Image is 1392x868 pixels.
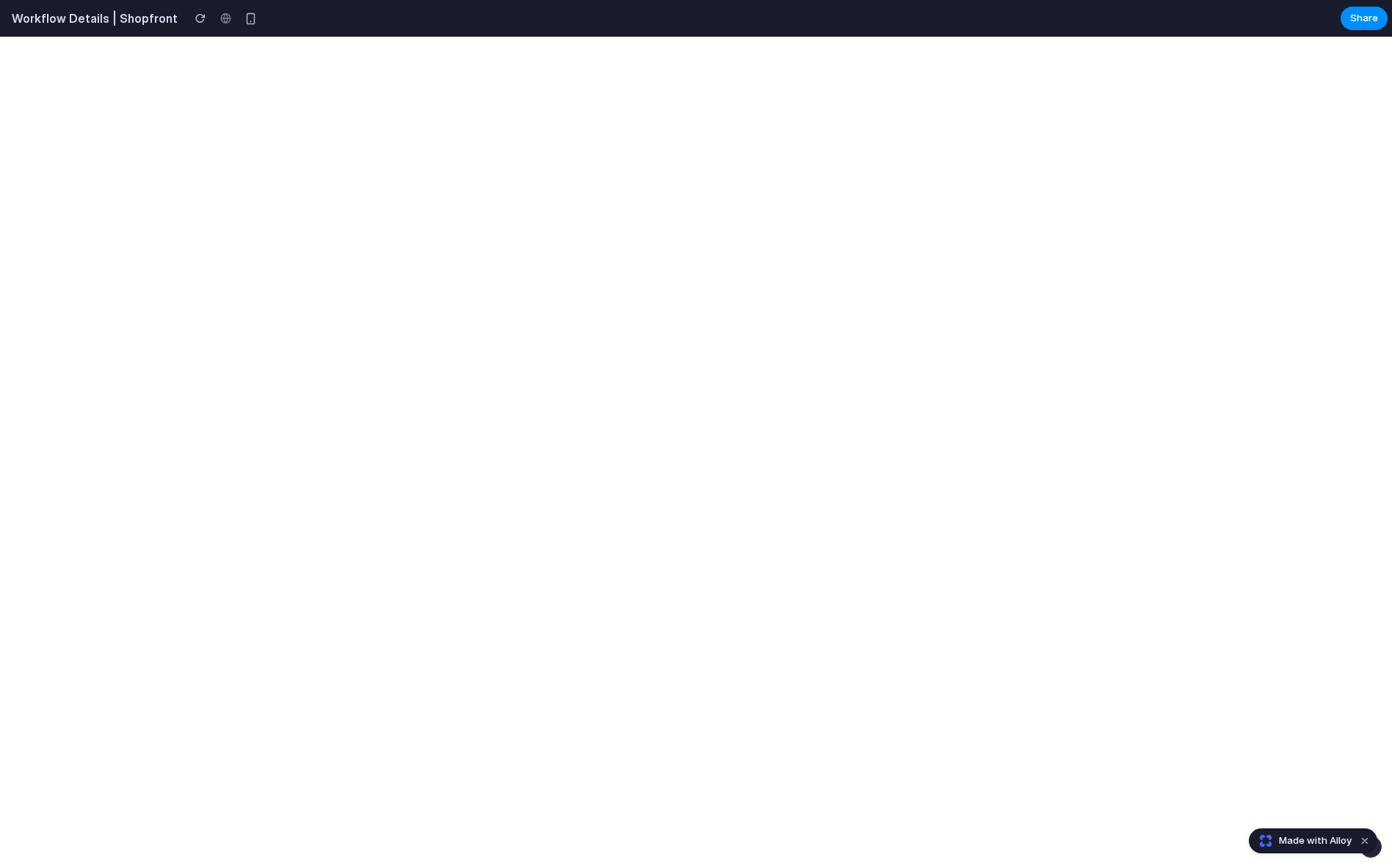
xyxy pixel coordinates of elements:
[6,10,178,27] h2: Workflow Details | Shopfront
[1356,832,1374,850] button: Dismiss watermark
[1341,7,1388,30] button: Share
[1279,834,1352,848] span: Made with Alloy
[1250,834,1353,848] a: Made with Alloy
[1350,11,1378,26] span: Share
